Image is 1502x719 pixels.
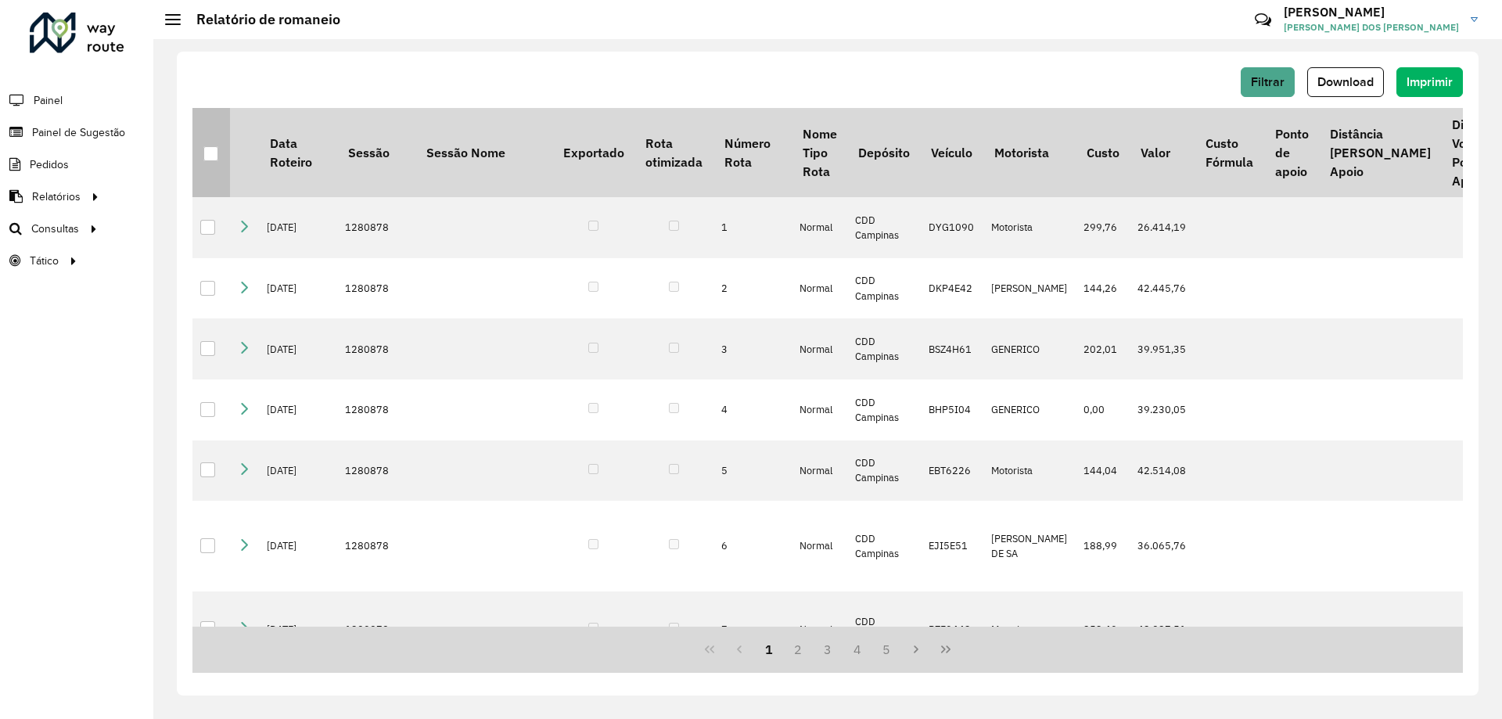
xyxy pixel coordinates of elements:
[337,440,415,502] td: 1280878
[1317,75,1374,88] span: Download
[337,591,415,667] td: 1280878
[813,635,843,664] button: 3
[259,591,337,667] td: [DATE]
[921,379,983,440] td: BHP5I04
[1130,258,1195,319] td: 42.445,76
[1130,591,1195,667] td: 42.827,51
[983,501,1076,591] td: [PERSON_NAME] DE SA
[337,318,415,379] td: 1280878
[792,108,847,197] th: Nome Tipo Rota
[983,258,1076,319] td: [PERSON_NAME]
[1251,75,1285,88] span: Filtrar
[792,258,847,319] td: Normal
[792,379,847,440] td: Normal
[713,440,792,502] td: 5
[713,318,792,379] td: 3
[1130,318,1195,379] td: 39.951,35
[921,258,983,319] td: DKP4E42
[1076,379,1130,440] td: 0,00
[259,318,337,379] td: [DATE]
[337,501,415,591] td: 1280878
[792,318,847,379] td: Normal
[1407,75,1453,88] span: Imprimir
[921,318,983,379] td: BSZ4H61
[259,108,337,197] th: Data Roteiro
[983,197,1076,258] td: Motorista
[921,108,983,197] th: Veículo
[1130,108,1195,197] th: Valor
[1130,440,1195,502] td: 42.514,08
[259,501,337,591] td: [DATE]
[847,440,920,502] td: CDD Campinas
[1130,501,1195,591] td: 36.065,76
[32,124,125,141] span: Painel de Sugestão
[1076,197,1130,258] td: 299,76
[983,318,1076,379] td: GENERICO
[847,501,920,591] td: CDD Campinas
[847,197,920,258] td: CDD Campinas
[32,189,81,205] span: Relatórios
[337,197,415,258] td: 1280878
[34,92,63,109] span: Painel
[1076,501,1130,591] td: 188,99
[713,591,792,667] td: 7
[259,379,337,440] td: [DATE]
[337,258,415,319] td: 1280878
[792,440,847,502] td: Normal
[921,440,983,502] td: EBT6226
[31,221,79,237] span: Consultas
[337,379,415,440] td: 1280878
[847,108,920,197] th: Depósito
[713,108,792,197] th: Número Rota
[792,501,847,591] td: Normal
[983,440,1076,502] td: Motorista
[259,197,337,258] td: [DATE]
[847,591,920,667] td: CDD Campinas
[1195,108,1263,197] th: Custo Fórmula
[1319,108,1441,197] th: Distância [PERSON_NAME] Apoio
[1307,67,1384,97] button: Download
[713,501,792,591] td: 6
[30,253,59,269] span: Tático
[181,11,340,28] h2: Relatório de romaneio
[847,379,920,440] td: CDD Campinas
[259,440,337,502] td: [DATE]
[415,108,552,197] th: Sessão Nome
[1076,108,1130,197] th: Custo
[931,635,961,664] button: Last Page
[847,318,920,379] td: CDD Campinas
[921,591,983,667] td: BZF0443
[872,635,902,664] button: 5
[713,379,792,440] td: 4
[552,108,634,197] th: Exportado
[1130,197,1195,258] td: 26.414,19
[1246,3,1280,37] a: Contato Rápido
[30,156,69,173] span: Pedidos
[337,108,415,197] th: Sessão
[901,635,931,664] button: Next Page
[921,501,983,591] td: EJI5E51
[259,258,337,319] td: [DATE]
[713,197,792,258] td: 1
[921,197,983,258] td: DYG1090
[1396,67,1463,97] button: Imprimir
[847,258,920,319] td: CDD Campinas
[1076,318,1130,379] td: 202,01
[1284,20,1459,34] span: [PERSON_NAME] DOS [PERSON_NAME]
[792,591,847,667] td: Normal
[713,258,792,319] td: 2
[1241,67,1295,97] button: Filtrar
[1264,108,1319,197] th: Ponto de apoio
[1130,379,1195,440] td: 39.230,05
[783,635,813,664] button: 2
[983,591,1076,667] td: Motorista
[792,197,847,258] td: Normal
[754,635,784,664] button: 1
[1076,440,1130,502] td: 144,04
[983,379,1076,440] td: GENERICO
[983,108,1076,197] th: Motorista
[1076,258,1130,319] td: 144,26
[1076,591,1130,667] td: 253,49
[1284,5,1459,20] h3: [PERSON_NAME]
[634,108,713,197] th: Rota otimizada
